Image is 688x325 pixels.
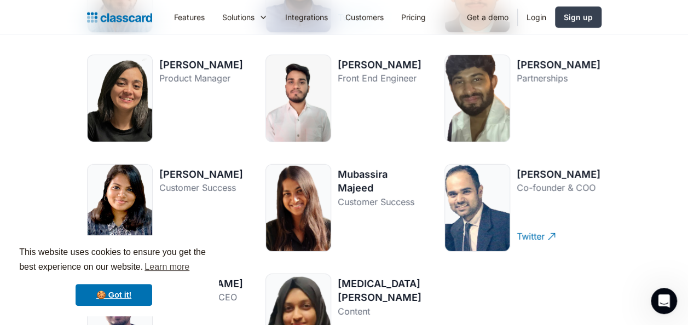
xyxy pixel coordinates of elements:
[159,58,243,72] div: [PERSON_NAME]
[338,305,423,318] div: Content
[458,5,517,30] a: Get a demo
[87,10,152,25] a: home
[564,11,593,23] div: Sign up
[222,11,255,23] div: Solutions
[19,246,209,275] span: This website uses cookies to ensure you get the best experience on our website.
[518,5,555,30] a: Login
[517,222,545,243] div: Twitter
[213,5,276,30] div: Solutions
[517,167,600,181] div: [PERSON_NAME]
[9,235,219,316] div: cookieconsent
[143,259,191,275] a: learn more about cookies
[555,7,602,28] a: Sign up
[517,72,600,85] div: Partnerships
[651,288,677,314] iframe: Intercom live chat
[337,5,392,30] a: Customers
[159,167,243,181] div: [PERSON_NAME]
[338,167,423,195] div: Mubassira Majeed
[159,181,243,194] div: Customer Success
[338,195,423,208] div: Customer Success
[276,5,337,30] a: Integrations
[338,72,421,85] div: Front End Engineer
[165,5,213,30] a: Features
[517,58,600,72] div: [PERSON_NAME]
[517,181,600,194] div: Co-founder & COO
[159,72,243,85] div: Product Manager
[338,58,421,72] div: [PERSON_NAME]
[338,277,423,304] div: [MEDICAL_DATA][PERSON_NAME]
[76,284,152,306] a: dismiss cookie message
[517,222,602,252] a: Twitter
[392,5,435,30] a: Pricing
